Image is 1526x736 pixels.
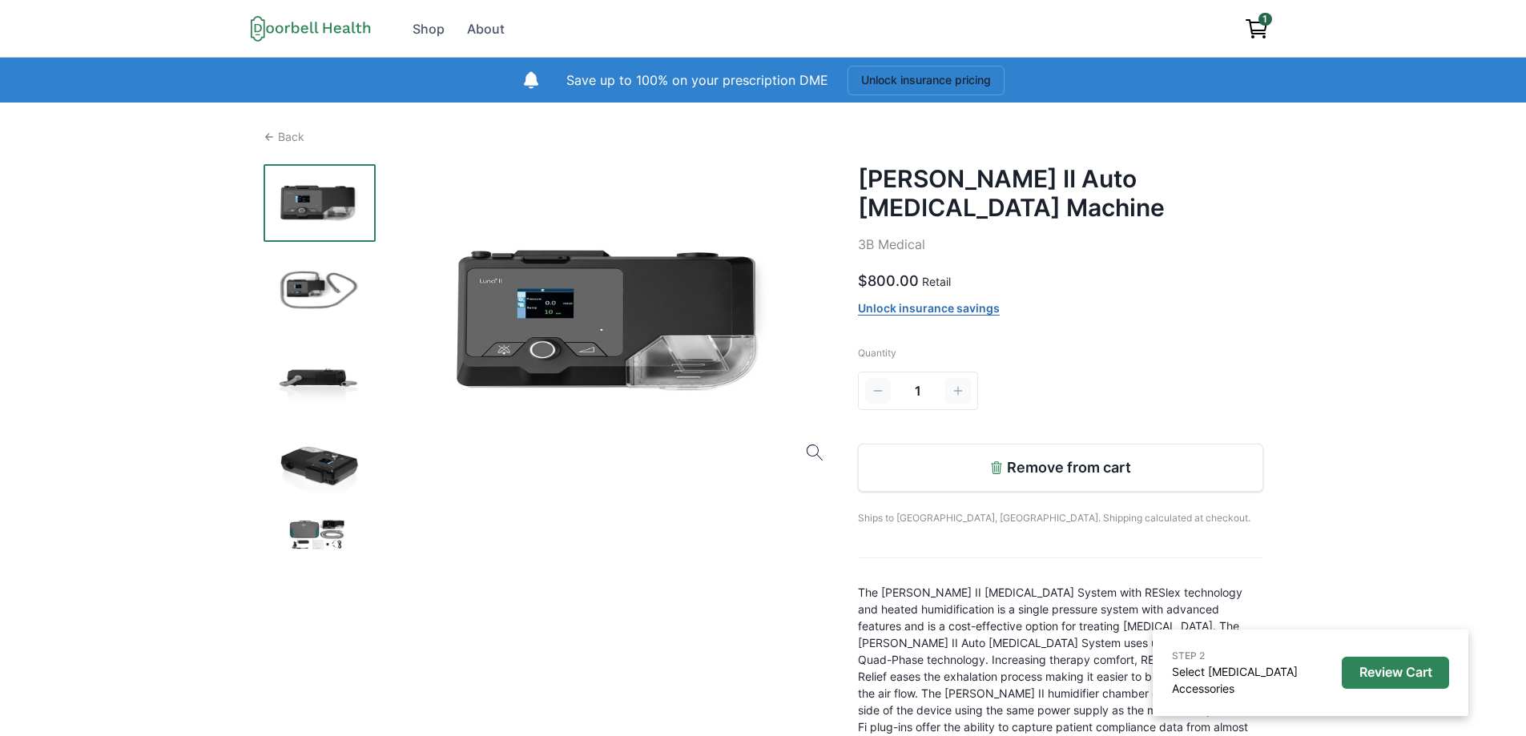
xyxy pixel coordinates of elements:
span: 1 [1258,13,1272,26]
img: rp0kh1td26ynnmskhvnb2apuv4j5 [264,251,376,329]
a: View cart [1238,13,1276,45]
button: Review Cart [1342,657,1449,689]
img: fvgp601oxff1m4vb99ycpxrx8or8 [264,164,376,242]
p: Review Cart [1359,665,1432,680]
p: Ships to [GEOGRAPHIC_DATA], [GEOGRAPHIC_DATA]. Shipping calculated at checkout. [858,492,1263,525]
div: About [467,19,505,38]
h2: [PERSON_NAME] II Auto [MEDICAL_DATA] Machine [858,164,1263,222]
p: STEP 2 [1172,649,1335,663]
button: Unlock insurance pricing [848,66,1005,95]
p: $800.00 [858,270,919,292]
img: r7nyxx7ob9g2hthm6xkvilnbi2ni [264,514,376,557]
span: 1 [915,381,921,400]
a: Shop [403,13,454,45]
button: Increment [945,378,971,404]
a: Select [MEDICAL_DATA] Accessories [1172,665,1298,695]
img: l42j2kvmv0l1ia1sjjw8zfhob579 [264,427,376,505]
p: Save up to 100% on your prescription DME [566,70,828,90]
p: 3B Medical [858,235,1263,254]
img: 3s4dtliyhbm37o4me9brpilbz9c8 [264,339,376,416]
button: Decrement [865,378,891,404]
button: Remove from cart [858,444,1263,492]
p: Remove from cart [1007,459,1131,477]
p: Retail [922,273,951,290]
p: Back [278,128,304,145]
div: Shop [413,19,445,38]
p: Quantity [858,346,1263,360]
a: About [457,13,514,45]
a: Unlock insurance savings [858,301,1000,316]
